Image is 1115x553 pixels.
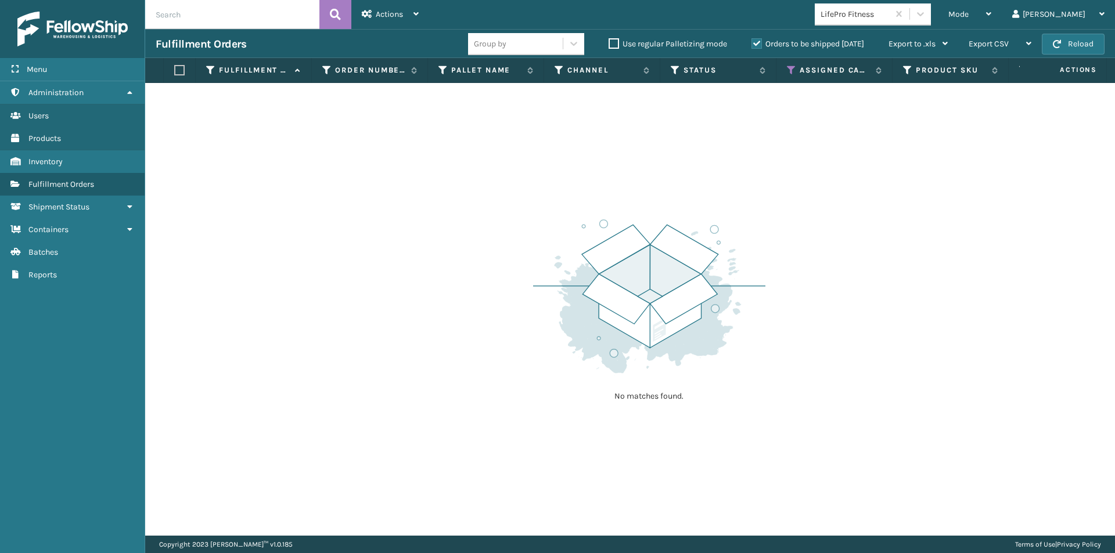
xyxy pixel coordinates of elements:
span: Administration [28,88,84,97]
button: Reload [1042,34,1105,55]
label: Product SKU [916,65,986,75]
span: Mode [948,9,969,19]
span: Fulfillment Orders [28,179,94,189]
div: LifePro Fitness [821,8,890,20]
label: Assigned Carrier Service [800,65,870,75]
label: Pallet Name [451,65,521,75]
span: Reports [28,270,57,280]
p: Copyright 2023 [PERSON_NAME]™ v 1.0.185 [159,536,293,553]
span: Actions [1023,60,1104,79]
h3: Fulfillment Orders [156,37,246,51]
a: Terms of Use [1015,540,1055,548]
label: Order Number [335,65,405,75]
div: | [1015,536,1101,553]
span: Users [28,111,49,121]
span: Actions [376,9,403,19]
span: Batches [28,247,58,257]
div: Group by [474,38,506,50]
span: Inventory [28,157,63,167]
span: Export to .xls [889,39,936,49]
span: Export CSV [969,39,1009,49]
span: Products [28,133,61,143]
span: Menu [27,64,47,74]
label: Use regular Palletizing mode [609,39,727,49]
label: Status [684,65,754,75]
label: Channel [567,65,638,75]
label: Fulfillment Order Id [219,65,289,75]
a: Privacy Policy [1057,540,1101,548]
span: Shipment Status [28,202,89,212]
img: logo [17,12,128,46]
label: Orders to be shipped [DATE] [751,39,864,49]
span: Containers [28,225,69,234]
